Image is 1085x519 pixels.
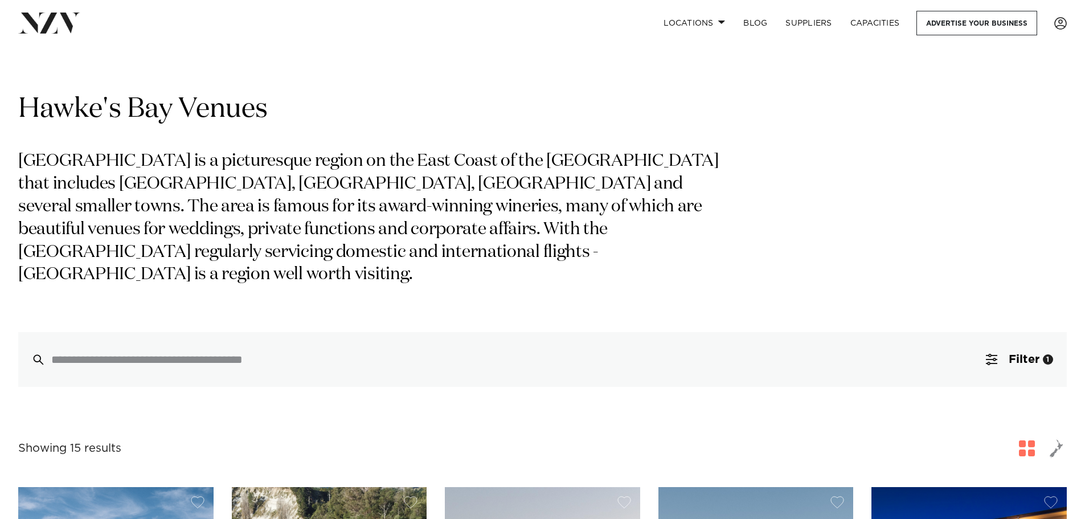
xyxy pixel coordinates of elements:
p: [GEOGRAPHIC_DATA] is a picturesque region on the East Coast of the [GEOGRAPHIC_DATA] that include... [18,150,722,287]
a: Advertise your business [916,11,1037,35]
img: nzv-logo.png [18,13,80,33]
button: Filter1 [972,332,1067,387]
a: Capacities [841,11,909,35]
h1: Hawke's Bay Venues [18,92,1067,128]
a: Locations [654,11,734,35]
div: Showing 15 results [18,440,121,457]
a: SUPPLIERS [776,11,841,35]
a: BLOG [734,11,776,35]
span: Filter [1009,354,1039,365]
div: 1 [1043,354,1053,365]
